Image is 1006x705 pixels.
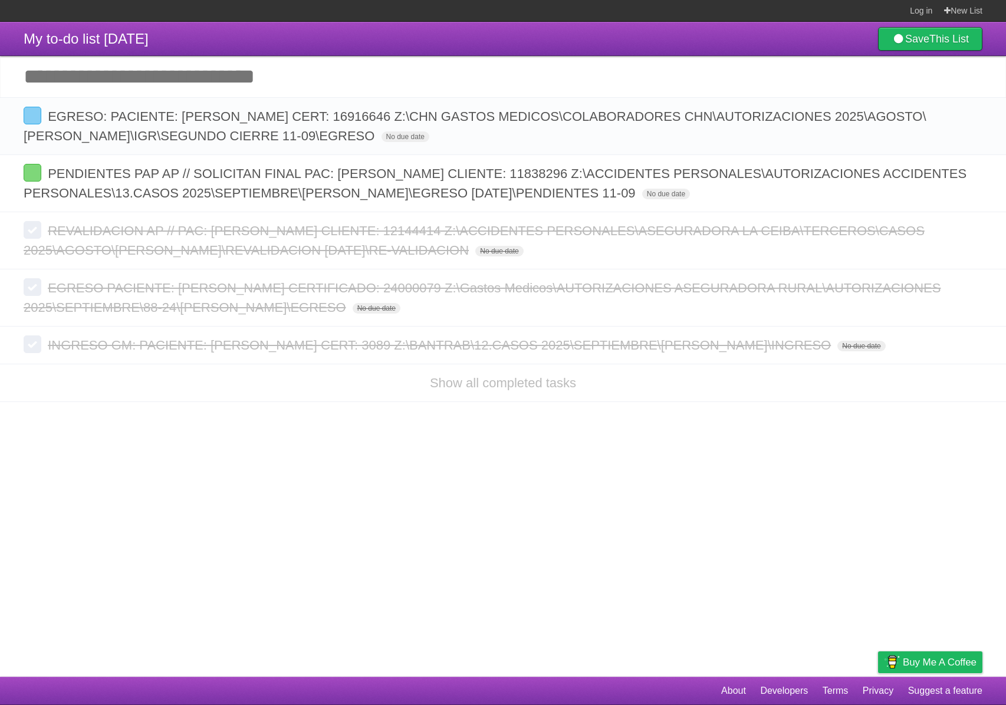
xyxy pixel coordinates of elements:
[24,223,925,258] span: REVALIDACION AP // PAC: [PERSON_NAME] CLIENTE: 12144414 Z:\ACCIDENTES PERSONALES\ASEGURADORA LA C...
[24,164,41,182] label: Done
[430,375,576,390] a: Show all completed tasks
[878,651,982,673] a: Buy me a coffee
[884,652,900,672] img: Buy me a coffee
[760,680,808,702] a: Developers
[903,652,977,673] span: Buy me a coffee
[382,131,429,142] span: No due date
[24,107,41,124] label: Done
[24,221,41,239] label: Done
[24,166,966,200] span: PENDIENTES PAP AP // SOLICITAN FINAL PAC: [PERSON_NAME] CLIENTE: 11838296 Z:\ACCIDENTES PERSONALE...
[929,33,969,45] b: This List
[48,338,834,352] span: INGRESO GM: PACIENTE: [PERSON_NAME] CERT: 3089 Z:\BANTRAB\12.CASOS 2025\SEPTIEMBRE\[PERSON_NAME]\...
[908,680,982,702] a: Suggest a feature
[24,335,41,353] label: Done
[642,189,690,199] span: No due date
[24,281,941,315] span: EGRESO PACIENTE: [PERSON_NAME] CERTIFICADO: 24000079 Z:\Gastos Medicos\AUTORIZACIONES ASEGURADORA...
[475,246,523,256] span: No due date
[353,303,400,314] span: No due date
[24,31,149,47] span: My to-do list [DATE]
[24,278,41,296] label: Done
[24,109,926,143] span: EGRESO: PACIENTE: [PERSON_NAME] CERT: 16916646 Z:\CHN GASTOS MEDICOS\COLABORADORES CHN\AUTORIZACI...
[878,27,982,51] a: SaveThis List
[721,680,746,702] a: About
[837,341,885,351] span: No due date
[863,680,893,702] a: Privacy
[823,680,849,702] a: Terms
